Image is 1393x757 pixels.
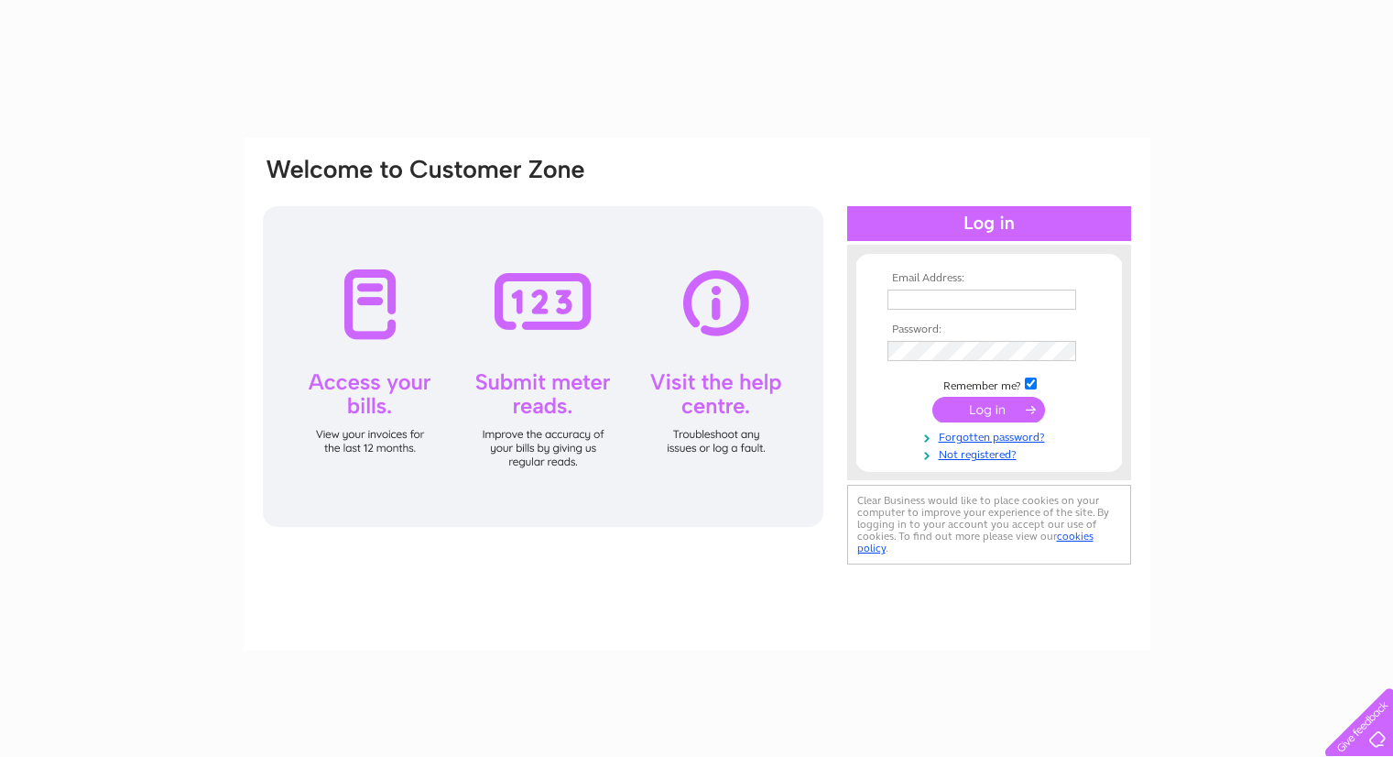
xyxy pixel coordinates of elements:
a: Forgotten password? [887,427,1095,444]
th: Email Address: [883,272,1095,285]
td: Remember me? [883,375,1095,393]
a: Not registered? [887,444,1095,462]
input: Submit [932,397,1045,422]
th: Password: [883,324,1095,336]
div: Clear Business would like to place cookies on your computer to improve your experience of the sit... [847,485,1131,565]
a: cookies policy [857,530,1094,554]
